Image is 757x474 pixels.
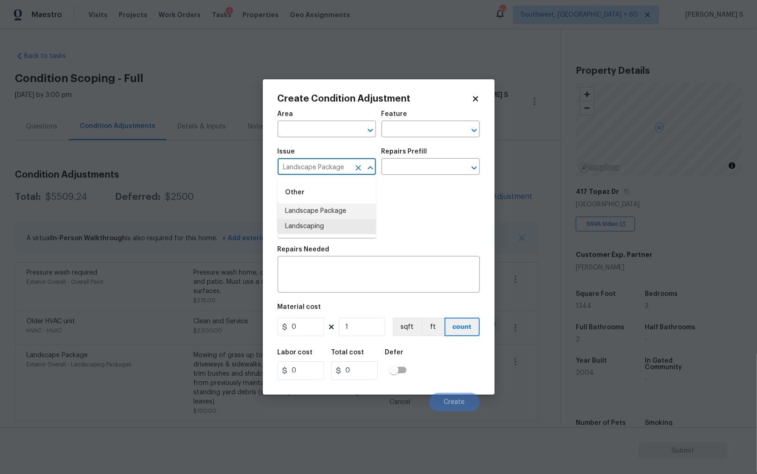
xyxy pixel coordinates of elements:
button: Cancel [375,393,426,411]
button: count [445,318,480,336]
h5: Issue [278,148,295,155]
button: Close [364,161,377,174]
button: Open [468,124,481,137]
span: Create [444,399,465,406]
button: Clear [352,161,365,174]
li: Landscaping [278,219,376,234]
span: Cancel [390,399,411,406]
h5: Area [278,111,293,117]
h5: Labor cost [278,349,313,356]
button: sqft [393,318,421,336]
h5: Total cost [331,349,364,356]
button: Create [429,393,480,411]
h5: Repairs Needed [278,246,330,253]
h5: Material cost [278,304,321,310]
h5: Repairs Prefill [382,148,427,155]
h5: Defer [385,349,404,356]
h5: Feature [382,111,407,117]
li: Landscape Package [278,204,376,219]
button: Open [468,161,481,174]
button: Open [364,124,377,137]
h2: Create Condition Adjustment [278,94,471,103]
button: ft [421,318,445,336]
div: Other [278,181,376,204]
